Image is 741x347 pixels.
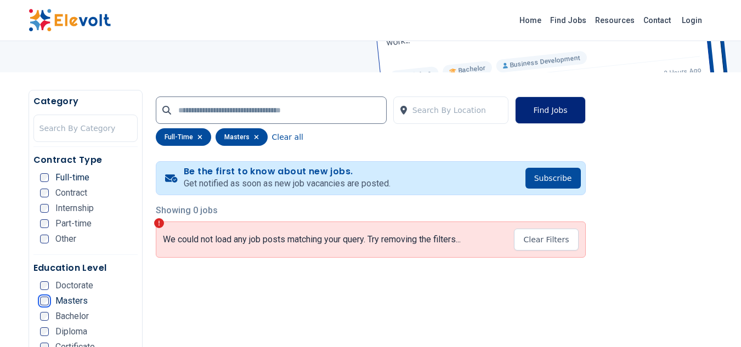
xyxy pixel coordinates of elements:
button: Clear all [272,128,303,146]
div: masters [216,128,268,146]
span: Diploma [55,327,87,336]
a: Login [675,9,709,31]
input: Internship [40,204,49,213]
div: full-time [156,128,211,146]
h4: Be the first to know about new jobs. [184,166,391,177]
span: Masters [55,297,88,305]
button: Clear Filters [514,229,578,251]
input: Diploma [40,327,49,336]
h5: Category [33,95,138,108]
h5: Contract Type [33,153,138,167]
p: Get notified as soon as new job vacancies are posted. [184,177,391,190]
iframe: Chat Widget [686,294,741,347]
a: Home [515,12,546,29]
p: We could not load any job posts matching your query. Try removing the filters... [163,234,461,245]
a: Find Jobs [546,12,591,29]
input: Masters [40,297,49,305]
span: Internship [55,204,94,213]
span: Other [55,235,76,243]
input: Other [40,235,49,243]
input: Contract [40,189,49,197]
h5: Education Level [33,261,138,275]
span: Part-time [55,219,92,228]
span: Contract [55,189,87,197]
button: Find Jobs [515,96,585,124]
input: Bachelor [40,312,49,321]
button: Subscribe [525,168,581,189]
input: Doctorate [40,281,49,290]
a: Contact [639,12,675,29]
input: Part-time [40,219,49,228]
a: Resources [591,12,639,29]
input: Full-time [40,173,49,182]
span: Full-time [55,173,89,182]
span: Bachelor [55,312,89,321]
span: Doctorate [55,281,93,290]
img: Elevolt [29,9,111,32]
p: Showing 0 jobs [156,204,586,217]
